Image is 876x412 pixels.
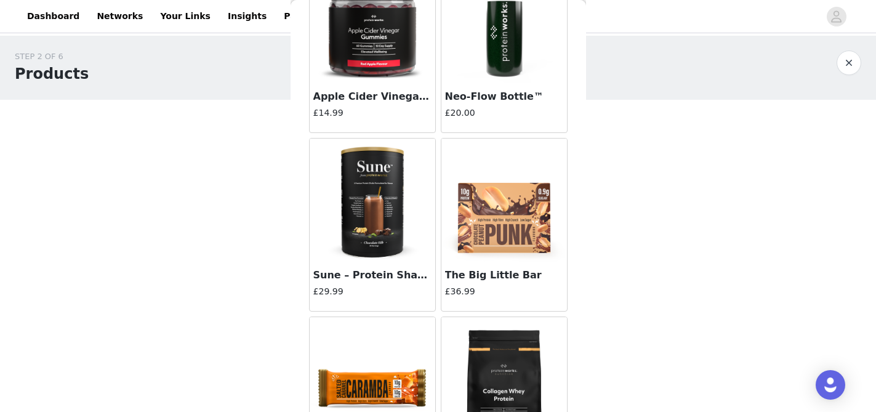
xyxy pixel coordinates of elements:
[443,139,566,262] img: The Big Little Bar
[445,107,563,119] h4: £20.00
[15,50,89,63] div: STEP 2 OF 6
[313,268,432,283] h3: Sune – Protein Shake for Women
[20,2,87,30] a: Dashboard
[313,107,432,119] h4: £14.99
[311,139,434,262] img: Sune – Protein Shake for Women
[445,268,563,283] h3: The Big Little Bar
[89,2,150,30] a: Networks
[153,2,218,30] a: Your Links
[445,285,563,298] h4: £36.99
[313,285,432,298] h4: £29.99
[445,89,563,104] h3: Neo-Flow Bottle™
[830,7,842,26] div: avatar
[313,89,432,104] h3: Apple Cider Vinegar Gummies
[276,2,330,30] a: Payouts
[816,370,845,400] div: Open Intercom Messenger
[220,2,274,30] a: Insights
[15,63,89,85] h1: Products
